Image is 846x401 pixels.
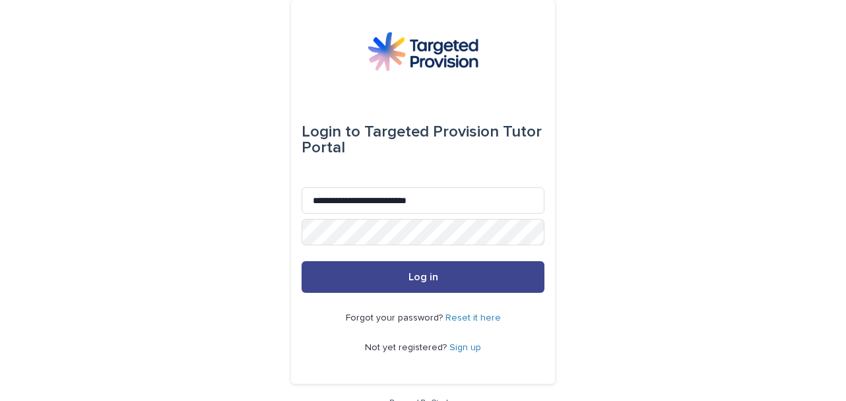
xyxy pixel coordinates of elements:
[445,313,501,323] a: Reset it here
[302,261,544,293] button: Log in
[302,113,544,166] div: Targeted Provision Tutor Portal
[408,272,438,282] span: Log in
[449,343,481,352] a: Sign up
[302,124,360,140] span: Login to
[368,32,478,71] img: M5nRWzHhSzIhMunXDL62
[346,313,445,323] span: Forgot your password?
[365,343,449,352] span: Not yet registered?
